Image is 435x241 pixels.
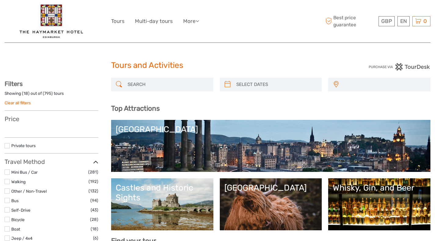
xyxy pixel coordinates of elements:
a: Castles and Historic Sights [116,183,209,226]
div: [GEOGRAPHIC_DATA] [116,124,426,134]
a: Bicycle [11,217,25,222]
a: [GEOGRAPHIC_DATA] [116,124,426,167]
a: Private tours [11,143,36,148]
a: Jeep / 4x4 [11,236,32,241]
a: [GEOGRAPHIC_DATA] [224,183,317,226]
span: (18) [91,225,98,232]
a: Mini Bus / Car [11,170,38,175]
h1: Tours and Activities [111,61,324,70]
span: (192) [89,178,98,185]
a: Bus [11,198,19,203]
span: (43) [91,206,98,213]
span: (28) [90,216,98,223]
span: (94) [90,197,98,204]
div: Showing ( ) out of ( ) tours [5,91,98,100]
label: 18 [24,91,28,96]
img: 2426-e9e67c72-e0e4-4676-a79c-1d31c490165d_logo_big.jpg [20,5,83,38]
div: Whisky, Gin, and Beer [333,183,426,193]
label: 795 [44,91,51,96]
span: Best price guarantee [324,14,377,28]
a: Other / Non-Travel [11,189,47,194]
a: Multi-day tours [135,17,173,26]
span: 0 [422,18,428,24]
a: Clear all filters [5,100,31,105]
h3: Travel Method [5,158,98,165]
a: Tours [111,17,125,26]
strong: Filters [5,80,23,87]
span: (281) [88,169,98,176]
b: Top Attractions [111,104,160,113]
input: SEARCH [125,79,210,90]
span: GBP [381,18,392,24]
a: Walking [11,179,26,184]
input: SELECT DATES [234,79,319,90]
h3: Price [5,115,98,123]
div: EN [397,16,410,26]
a: Whisky, Gin, and Beer [333,183,426,226]
a: Self-Drive [11,208,31,213]
span: (132) [89,187,98,195]
div: Castles and Historic Sights [116,183,209,203]
a: Boat [11,227,20,232]
a: More [183,17,199,26]
div: [GEOGRAPHIC_DATA] [224,183,317,193]
img: PurchaseViaTourDesk.png [368,63,430,71]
